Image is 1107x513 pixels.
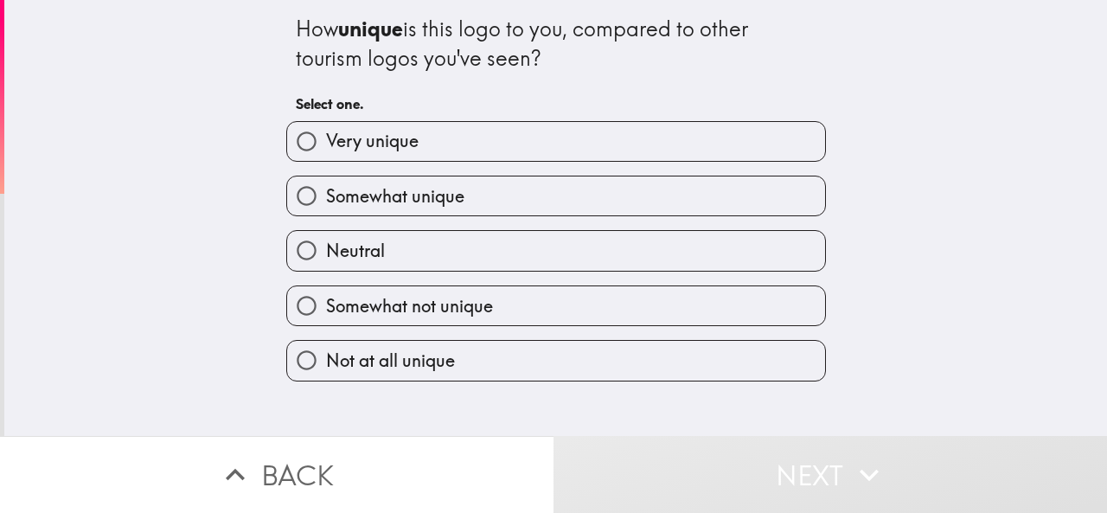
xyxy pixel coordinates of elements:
[296,15,816,73] div: How is this logo to you, compared to other tourism logos you've seen?
[326,349,455,373] span: Not at all unique
[326,239,385,263] span: Neutral
[287,231,825,270] button: Neutral
[338,16,403,42] b: unique
[553,436,1107,513] button: Next
[287,341,825,380] button: Not at all unique
[326,129,419,153] span: Very unique
[326,184,464,208] span: Somewhat unique
[287,122,825,161] button: Very unique
[287,176,825,215] button: Somewhat unique
[296,94,816,113] h6: Select one.
[326,294,493,318] span: Somewhat not unique
[287,286,825,325] button: Somewhat not unique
